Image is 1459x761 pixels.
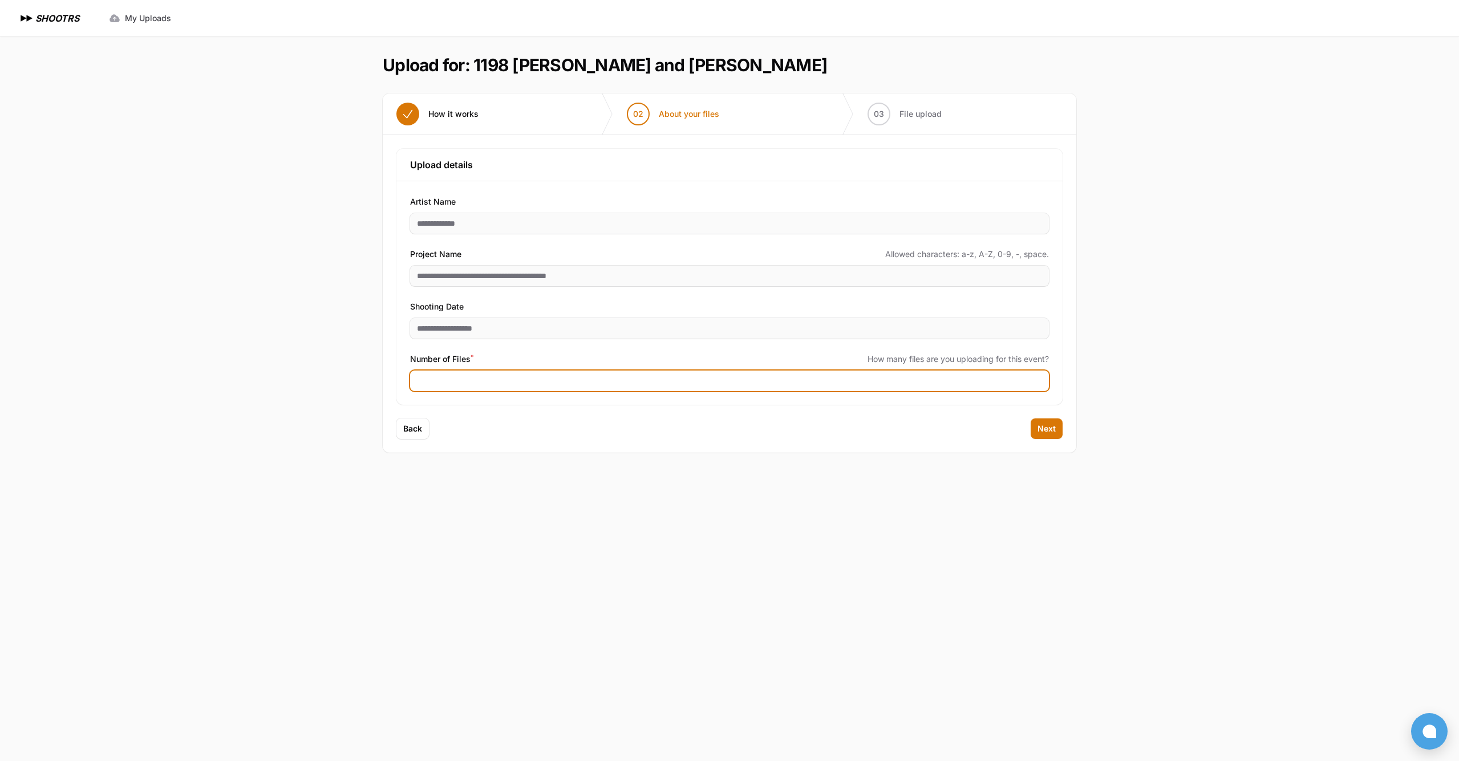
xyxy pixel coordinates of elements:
[383,55,827,75] h1: Upload for: 1198 [PERSON_NAME] and [PERSON_NAME]
[428,108,479,120] span: How it works
[1031,418,1063,439] button: Next
[396,418,429,439] button: Back
[403,423,422,434] span: Back
[383,93,492,135] button: How it works
[868,353,1049,365] span: How many files are you uploading for this event?
[659,108,719,120] span: About your files
[18,11,79,25] a: SHOOTRS SHOOTRS
[874,108,884,120] span: 03
[125,13,171,24] span: My Uploads
[613,93,733,135] button: 02 About your files
[1411,713,1448,750] button: Open chat window
[1037,423,1056,434] span: Next
[885,249,1049,260] span: Allowed characters: a-z, A-Z, 0-9, -, space.
[410,195,456,209] span: Artist Name
[410,300,464,314] span: Shooting Date
[410,158,1049,172] h3: Upload details
[102,8,178,29] a: My Uploads
[899,108,942,120] span: File upload
[633,108,643,120] span: 02
[854,93,955,135] button: 03 File upload
[410,352,473,366] span: Number of Files
[35,11,79,25] h1: SHOOTRS
[410,247,461,261] span: Project Name
[18,11,35,25] img: SHOOTRS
